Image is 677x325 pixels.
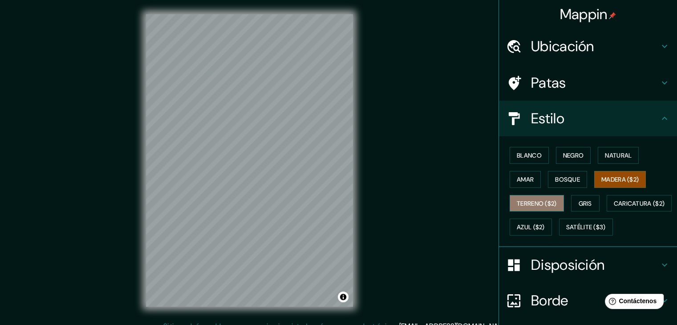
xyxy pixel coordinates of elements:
[338,292,349,302] button: Activar o desactivar atribución
[614,199,665,207] font: Caricatura ($2)
[499,101,677,136] div: Estilo
[510,219,552,236] button: Azul ($2)
[579,199,592,207] font: Gris
[146,14,353,307] canvas: Mapa
[510,195,564,212] button: Terreno ($2)
[601,175,639,183] font: Madera ($2)
[555,175,580,183] font: Bosque
[531,37,594,56] font: Ubicación
[609,12,616,19] img: pin-icon.png
[607,195,672,212] button: Caricatura ($2)
[556,147,591,164] button: Negro
[499,65,677,101] div: Patas
[531,256,604,274] font: Disposición
[517,175,534,183] font: Amar
[531,109,564,128] font: Estilo
[594,171,646,188] button: Madera ($2)
[510,171,541,188] button: Amar
[598,147,639,164] button: Natural
[563,151,584,159] font: Negro
[531,291,568,310] font: Borde
[517,223,545,232] font: Azul ($2)
[598,290,667,315] iframe: Lanzador de widgets de ayuda
[499,283,677,318] div: Borde
[559,219,613,236] button: Satélite ($3)
[499,28,677,64] div: Ubicación
[517,151,542,159] font: Blanco
[499,247,677,283] div: Disposición
[571,195,600,212] button: Gris
[560,5,608,24] font: Mappin
[566,223,606,232] font: Satélite ($3)
[548,171,587,188] button: Bosque
[531,73,566,92] font: Patas
[605,151,632,159] font: Natural
[510,147,549,164] button: Blanco
[517,199,557,207] font: Terreno ($2)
